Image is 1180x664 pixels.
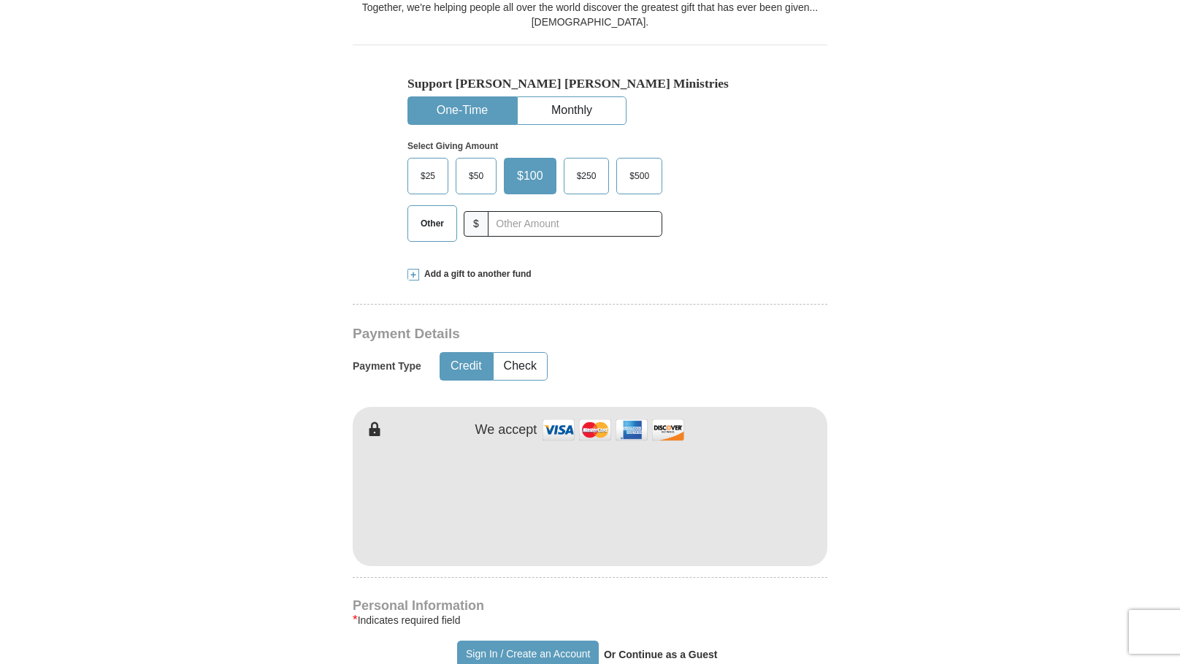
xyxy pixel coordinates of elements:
h4: We accept [475,422,537,438]
h5: Support [PERSON_NAME] [PERSON_NAME] Ministries [407,76,773,91]
strong: Select Giving Amount [407,141,498,151]
span: $500 [622,165,656,187]
div: Indicates required field [353,611,827,629]
span: Other [413,213,451,234]
span: $25 [413,165,442,187]
span: Add a gift to another fund [419,268,532,281]
span: $50 [461,165,491,187]
strong: Or Continue as a Guest [604,649,718,660]
button: One-Time [408,97,516,124]
img: credit cards accepted [540,414,686,446]
button: Check [494,353,547,380]
input: Other Amount [488,211,662,237]
h3: Payment Details [353,326,725,343]
button: Credit [440,353,492,380]
span: $250 [570,165,604,187]
span: $ [464,211,489,237]
span: $100 [510,165,551,187]
h5: Payment Type [353,360,421,373]
h4: Personal Information [353,600,827,611]
button: Monthly [518,97,626,124]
